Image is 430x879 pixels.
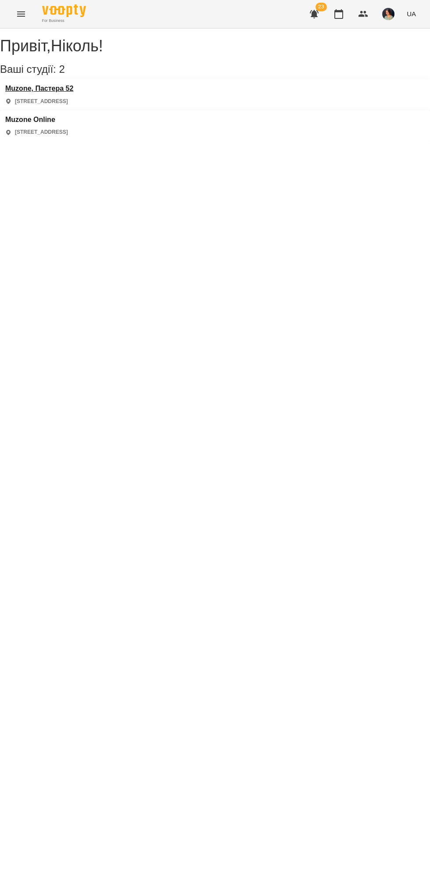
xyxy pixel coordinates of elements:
img: Voopty Logo [42,4,86,17]
p: [STREET_ADDRESS] [15,98,68,105]
button: UA [403,6,419,22]
img: e7cc86ff2ab213a8ed988af7ec1c5bbe.png [382,8,394,20]
span: For Business [42,18,86,24]
button: Menu [11,4,32,25]
a: Muzone Online [5,116,68,124]
span: 23 [315,3,327,11]
a: Muzone, Пастера 52 [5,85,73,93]
span: 2 [59,63,64,75]
span: UA [407,9,416,18]
p: [STREET_ADDRESS] [15,129,68,136]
